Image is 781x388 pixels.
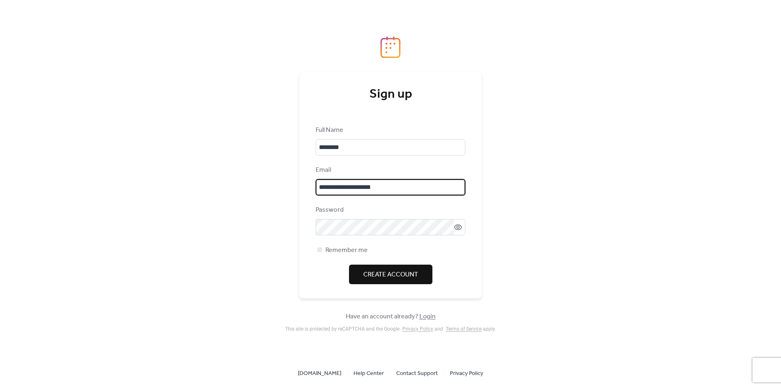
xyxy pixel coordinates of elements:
[402,326,433,332] a: Privacy Policy
[346,312,436,322] span: Have an account already?
[349,265,432,284] button: Create Account
[450,368,483,378] a: Privacy Policy
[446,326,482,332] a: Terms of Service
[380,36,401,58] img: logo
[419,310,436,323] a: Login
[316,205,464,215] div: Password
[325,246,368,255] span: Remember me
[316,165,464,175] div: Email
[353,368,384,378] a: Help Center
[316,125,464,135] div: Full Name
[285,326,496,332] div: This site is protected by reCAPTCHA and the Google and apply .
[363,270,418,280] span: Create Account
[298,368,341,378] a: [DOMAIN_NAME]
[396,368,438,378] a: Contact Support
[316,86,465,103] div: Sign up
